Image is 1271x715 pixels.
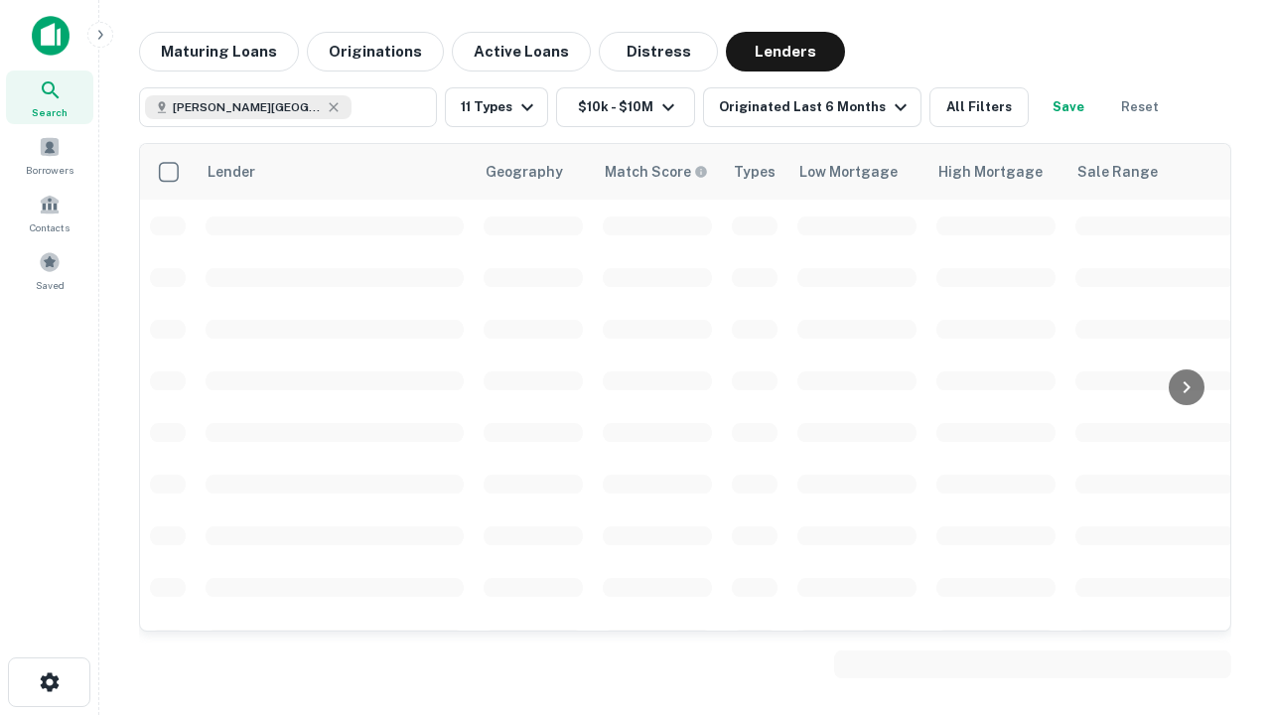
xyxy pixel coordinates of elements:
[556,87,695,127] button: $10k - $10M
[722,144,787,200] th: Types
[605,161,704,183] h6: Match Score
[938,160,1043,184] div: High Mortgage
[32,16,70,56] img: capitalize-icon.png
[1077,160,1158,184] div: Sale Range
[605,161,708,183] div: Capitalize uses an advanced AI algorithm to match your search with the best lender. The match sco...
[139,32,299,71] button: Maturing Loans
[734,160,776,184] div: Types
[30,219,70,235] span: Contacts
[1172,493,1271,588] iframe: Chat Widget
[703,87,921,127] button: Originated Last 6 Months
[307,32,444,71] button: Originations
[799,160,898,184] div: Low Mortgage
[6,71,93,124] a: Search
[208,160,255,184] div: Lender
[173,98,322,116] span: [PERSON_NAME][GEOGRAPHIC_DATA], [GEOGRAPHIC_DATA]
[196,144,474,200] th: Lender
[32,104,68,120] span: Search
[486,160,563,184] div: Geography
[26,162,73,178] span: Borrowers
[445,87,548,127] button: 11 Types
[6,243,93,297] a: Saved
[6,186,93,239] a: Contacts
[726,32,845,71] button: Lenders
[926,144,1065,200] th: High Mortgage
[1065,144,1244,200] th: Sale Range
[929,87,1029,127] button: All Filters
[1108,87,1172,127] button: Reset
[452,32,591,71] button: Active Loans
[599,32,718,71] button: Distress
[36,277,65,293] span: Saved
[474,144,593,200] th: Geography
[719,95,913,119] div: Originated Last 6 Months
[593,144,722,200] th: Capitalize uses an advanced AI algorithm to match your search with the best lender. The match sco...
[787,144,926,200] th: Low Mortgage
[1037,87,1100,127] button: Save your search to get updates of matches that match your search criteria.
[6,128,93,182] a: Borrowers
